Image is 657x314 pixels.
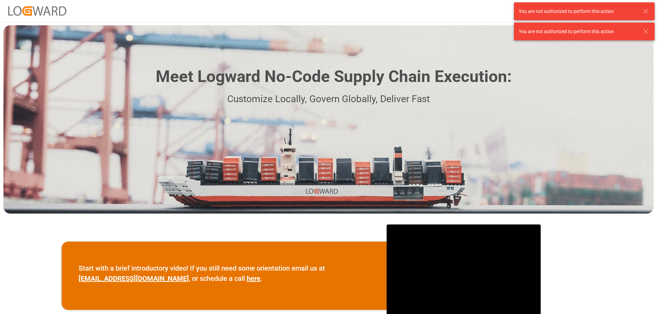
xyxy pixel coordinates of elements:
p: Start with a brief introductory video! If you still need some orientation email us at , or schedu... [79,263,370,284]
img: Logward_new_orange.png [8,6,66,15]
div: You are not authorized to perform this action [519,8,636,15]
a: here [247,274,260,283]
p: Customize Locally, Govern Globally, Deliver Fast [145,92,512,107]
div: You are not authorized to perform this action [519,28,636,35]
h1: Meet Logward No-Code Supply Chain Execution: [156,65,512,89]
a: [EMAIL_ADDRESS][DOMAIN_NAME] [79,274,189,283]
